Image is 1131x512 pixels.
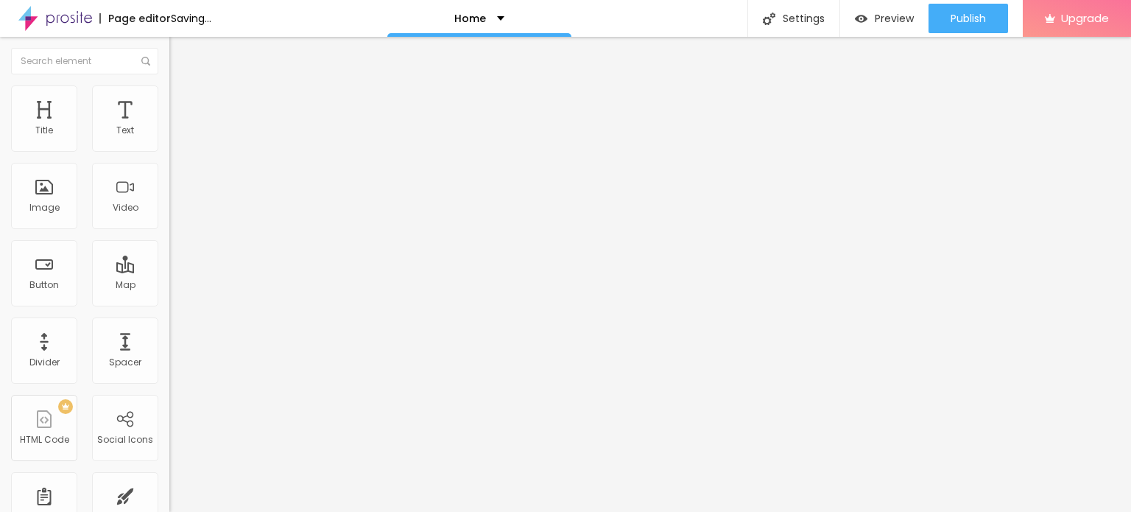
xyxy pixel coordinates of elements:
[169,37,1131,512] iframe: Editor
[113,203,138,213] div: Video
[951,13,986,24] span: Publish
[171,13,211,24] div: Saving...
[1061,12,1109,24] span: Upgrade
[29,357,60,368] div: Divider
[763,13,775,25] img: Icone
[20,435,69,445] div: HTML Code
[29,203,60,213] div: Image
[116,125,134,136] div: Text
[11,48,158,74] input: Search element
[116,280,135,290] div: Map
[875,13,914,24] span: Preview
[454,13,486,24] p: Home
[840,4,929,33] button: Preview
[141,57,150,66] img: Icone
[929,4,1008,33] button: Publish
[109,357,141,368] div: Spacer
[99,13,171,24] div: Page editor
[855,13,867,25] img: view-1.svg
[97,435,153,445] div: Social Icons
[29,280,59,290] div: Button
[35,125,53,136] div: Title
